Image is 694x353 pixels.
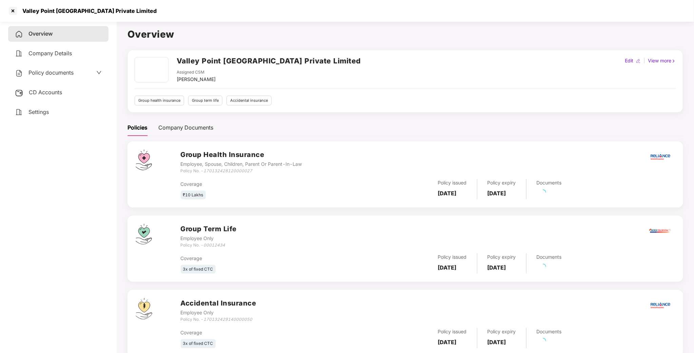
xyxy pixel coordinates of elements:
[204,317,253,322] i: 170132429140000050
[204,242,225,248] i: 00012434
[15,30,23,38] img: svg+xml;base64,PHN2ZyB4bWxucz0iaHR0cDovL3d3dy53My5vcmcvMjAwMC9zdmciIHdpZHRoPSIyNCIgaGVpZ2h0PSIyNC...
[28,69,74,76] span: Policy documents
[488,190,506,197] b: [DATE]
[181,242,237,249] div: Policy No. -
[648,300,673,311] img: rgi.png
[438,264,457,271] b: [DATE]
[181,309,256,316] div: Employee Only
[181,329,345,336] div: Coverage
[647,57,677,64] div: View more
[642,57,647,64] div: |
[158,123,213,132] div: Company Documents
[18,7,157,14] div: Valley Point [GEOGRAPHIC_DATA] Private Limited
[28,30,53,37] span: Overview
[136,224,152,244] img: svg+xml;base64,PHN2ZyB4bWxucz0iaHR0cDovL3d3dy53My5vcmcvMjAwMC9zdmciIHdpZHRoPSI0Ny43MTQiIGhlaWdodD...
[649,219,672,243] img: iciciprud.png
[15,89,23,97] img: svg+xml;base64,PHN2ZyB3aWR0aD0iMjUiIGhlaWdodD0iMjQiIHZpZXdCb3g9IjAgMCAyNSAyNCIgZmlsbD0ibm9uZSIgeG...
[136,150,152,170] img: svg+xml;base64,PHN2ZyB4bWxucz0iaHR0cDovL3d3dy53My5vcmcvMjAwMC9zdmciIHdpZHRoPSI0Ny43MTQiIGhlaWdodD...
[648,152,673,162] img: rgi.png
[177,69,216,76] div: Assigned CSM
[671,59,676,63] img: rightIcon
[15,50,23,58] img: svg+xml;base64,PHN2ZyB4bWxucz0iaHR0cDovL3d3dy53My5vcmcvMjAwMC9zdmciIHdpZHRoPSIyNCIgaGVpZ2h0PSIyNC...
[438,339,457,346] b: [DATE]
[181,235,237,242] div: Employee Only
[623,57,635,64] div: Edit
[438,179,467,187] div: Policy issued
[539,337,547,346] span: loading
[488,179,516,187] div: Policy expiry
[181,168,302,174] div: Policy No. -
[127,123,147,132] div: Policies
[181,265,216,274] div: 3x of fixed CTC
[28,50,72,57] span: Company Details
[181,224,237,234] h3: Group Term Life
[181,150,302,160] h3: Group Health Insurance
[438,328,467,335] div: Policy issued
[204,168,253,173] i: 170132428120000027
[636,59,641,63] img: editIcon
[438,190,457,197] b: [DATE]
[181,298,256,309] h3: Accidental Insurance
[537,328,562,335] div: Documents
[96,70,102,75] span: down
[537,179,562,187] div: Documents
[28,109,49,115] span: Settings
[181,316,256,323] div: Policy No. -
[127,27,683,42] h1: Overview
[181,339,216,348] div: 3x of fixed CTC
[181,255,345,262] div: Coverage
[188,96,222,105] div: Group term life
[488,339,506,346] b: [DATE]
[135,96,184,105] div: Group health insurance
[181,191,206,200] div: ₹10 Lakhs
[177,55,361,66] h2: Valley Point [GEOGRAPHIC_DATA] Private Limited
[539,262,547,271] span: loading
[537,253,562,261] div: Documents
[488,328,516,335] div: Policy expiry
[177,76,216,83] div: [PERSON_NAME]
[15,69,23,77] img: svg+xml;base64,PHN2ZyB4bWxucz0iaHR0cDovL3d3dy53My5vcmcvMjAwMC9zdmciIHdpZHRoPSIyNCIgaGVpZ2h0PSIyNC...
[226,96,272,105] div: Accidental insurance
[438,253,467,261] div: Policy issued
[539,188,547,197] span: loading
[488,253,516,261] div: Policy expiry
[488,264,506,271] b: [DATE]
[181,180,345,188] div: Coverage
[136,298,152,319] img: svg+xml;base64,PHN2ZyB4bWxucz0iaHR0cDovL3d3dy53My5vcmcvMjAwMC9zdmciIHdpZHRoPSI0OS4zMjEiIGhlaWdodD...
[181,160,302,168] div: Employee, Spouse, Children, Parent Or Parent-In-Law
[15,108,23,116] img: svg+xml;base64,PHN2ZyB4bWxucz0iaHR0cDovL3d3dy53My5vcmcvMjAwMC9zdmciIHdpZHRoPSIyNCIgaGVpZ2h0PSIyNC...
[29,89,62,96] span: CD Accounts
